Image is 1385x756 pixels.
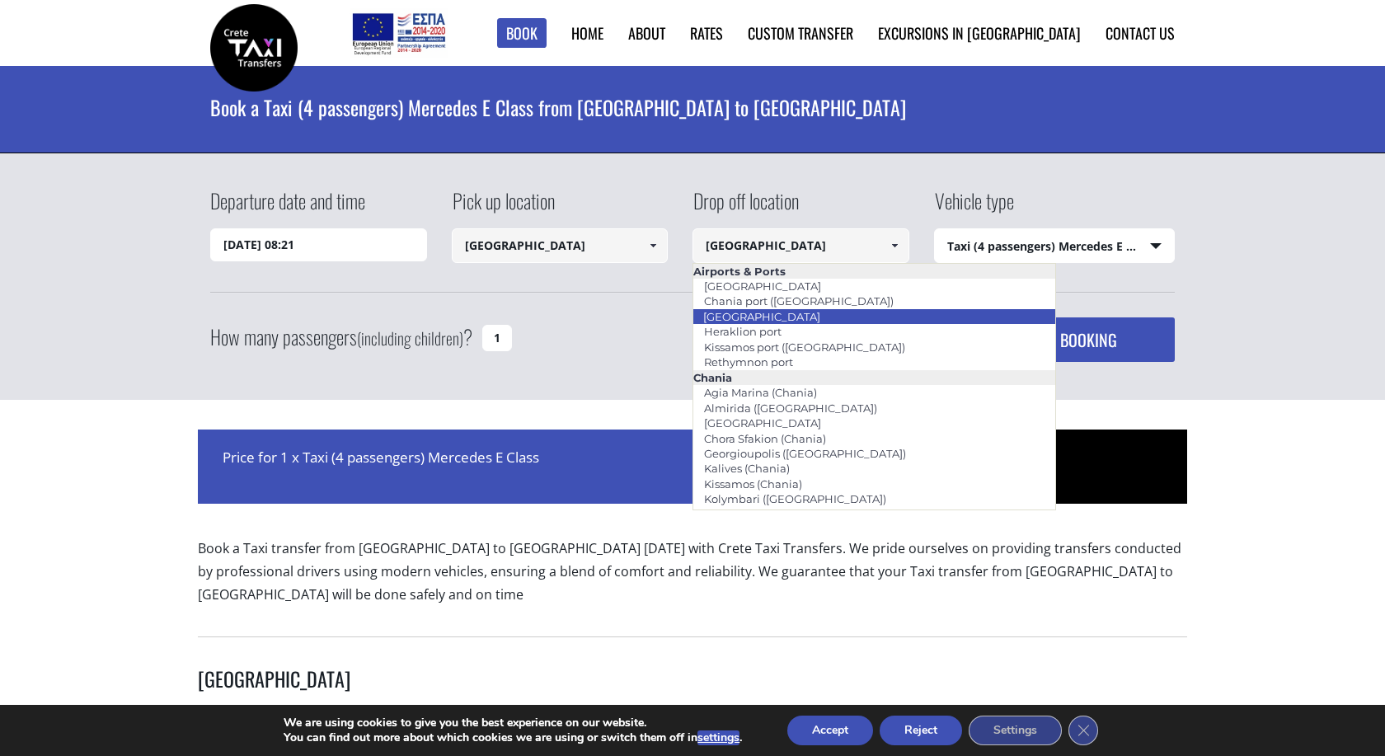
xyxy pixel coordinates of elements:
[693,320,792,343] a: Heraklion port
[1068,716,1098,745] button: Close GDPR Cookie Banner
[693,381,828,404] a: Agia Marina (Chania)
[693,427,837,450] a: Chora Sfakion (Chania)
[693,397,888,420] a: Almirida ([GEOGRAPHIC_DATA])
[210,186,365,228] label: Departure date and time
[934,186,1014,228] label: Vehicle type
[693,411,832,434] a: [GEOGRAPHIC_DATA]
[198,666,1187,703] h3: [GEOGRAPHIC_DATA]
[969,716,1062,745] button: Settings
[693,350,804,373] a: Rethymnon port
[693,472,813,495] a: Kissamos (Chania)
[693,264,1055,279] li: Airports & Ports
[350,8,448,58] img: e-bannersEUERDF180X90.jpg
[284,730,742,745] p: You can find out more about which cookies we are using or switch them off in .
[210,66,1175,148] h1: Book a Taxi (4 passengers) Mercedes E Class from [GEOGRAPHIC_DATA] to [GEOGRAPHIC_DATA]
[693,289,904,312] a: Chania port ([GEOGRAPHIC_DATA])
[210,317,472,358] label: How many passengers ?
[284,716,742,730] p: We are using cookies to give you the best experience on our website.
[198,430,692,504] div: Price for 1 x Taxi (4 passengers) Mercedes E Class
[693,275,832,298] a: [GEOGRAPHIC_DATA]
[693,487,897,510] a: Kolymbari ([GEOGRAPHIC_DATA])
[210,4,298,92] img: Crete Taxi Transfers | Book a Taxi transfer from Chania city to Heraklion city | Crete Taxi Trans...
[210,37,298,54] a: Crete Taxi Transfers | Book a Taxi transfer from Chania city to Heraklion city | Crete Taxi Trans...
[748,22,853,44] a: Custom Transfer
[693,336,916,359] a: Kissamos port ([GEOGRAPHIC_DATA])
[935,229,1175,264] span: Taxi (4 passengers) Mercedes E Class
[692,186,799,228] label: Drop off location
[628,22,665,44] a: About
[690,22,723,44] a: Rates
[1106,22,1175,44] a: Contact us
[878,22,1081,44] a: Excursions in [GEOGRAPHIC_DATA]
[452,186,555,228] label: Pick up location
[198,537,1187,620] p: Book a Taxi transfer from [GEOGRAPHIC_DATA] to [GEOGRAPHIC_DATA] [DATE] with Crete Taxi Transfers...
[692,305,831,328] a: [GEOGRAPHIC_DATA]
[880,716,962,745] button: Reject
[693,442,917,465] a: Georgioupolis ([GEOGRAPHIC_DATA])
[640,228,667,263] a: Show All Items
[880,228,908,263] a: Show All Items
[692,228,909,263] input: Select drop-off location
[693,457,800,480] a: Kalives (Chania)
[693,370,1055,385] li: Chania
[452,228,669,263] input: Select pickup location
[497,18,547,49] a: Book
[571,22,603,44] a: Home
[697,730,739,745] button: settings
[953,317,1175,362] button: MAKE A BOOKING
[357,326,463,350] small: (including children)
[787,716,873,745] button: Accept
